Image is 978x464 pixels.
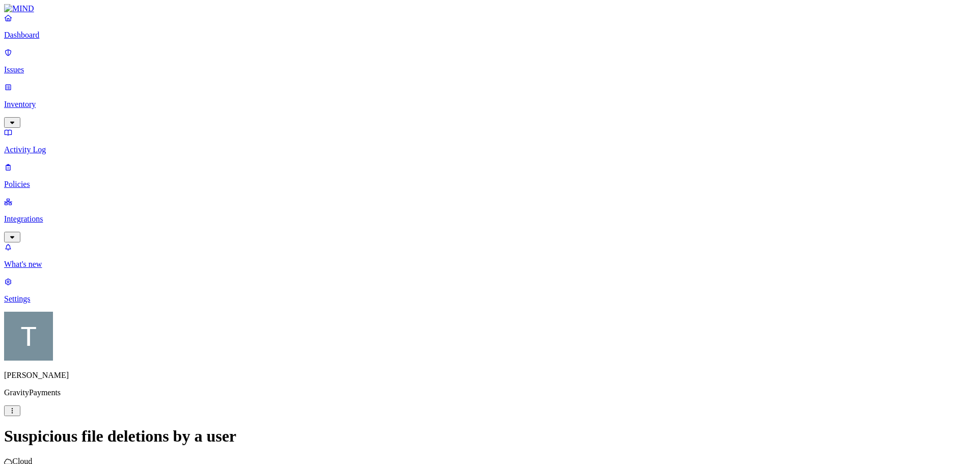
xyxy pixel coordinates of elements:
[4,214,974,224] p: Integrations
[4,294,974,304] p: Settings
[4,197,974,241] a: Integrations
[4,145,974,154] p: Activity Log
[4,65,974,74] p: Issues
[4,180,974,189] p: Policies
[4,388,974,397] p: GravityPayments
[4,13,974,40] a: Dashboard
[4,242,974,269] a: What's new
[4,4,34,13] img: MIND
[4,31,974,40] p: Dashboard
[4,48,974,74] a: Issues
[4,83,974,126] a: Inventory
[4,277,974,304] a: Settings
[4,312,53,361] img: Tim Rasmussen
[4,128,974,154] a: Activity Log
[4,100,974,109] p: Inventory
[4,4,974,13] a: MIND
[4,162,974,189] a: Policies
[4,260,974,269] p: What's new
[4,371,974,380] p: [PERSON_NAME]
[4,427,974,446] h1: Suspicious file deletions by a user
